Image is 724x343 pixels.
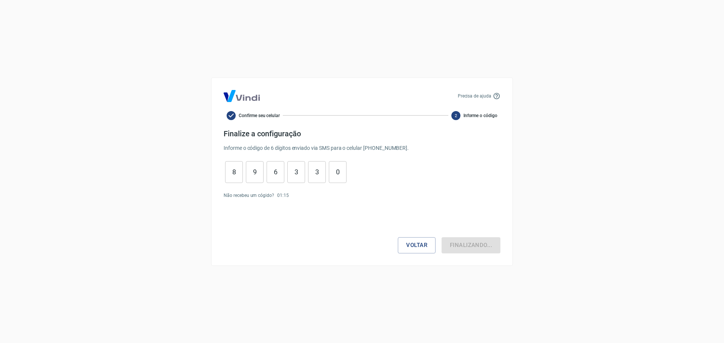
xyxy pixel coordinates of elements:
[398,237,436,253] button: Voltar
[224,90,260,102] img: Logo Vind
[458,93,491,99] p: Precisa de ajuda
[224,144,500,152] p: Informe o código de 6 dígitos enviado via SMS para o celular [PHONE_NUMBER] .
[224,192,274,199] p: Não recebeu um cógido?
[455,113,457,118] text: 2
[277,192,289,199] p: 01 : 15
[224,129,500,138] h4: Finalize a configuração
[239,112,280,119] span: Confirme seu celular
[463,112,497,119] span: Informe o código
